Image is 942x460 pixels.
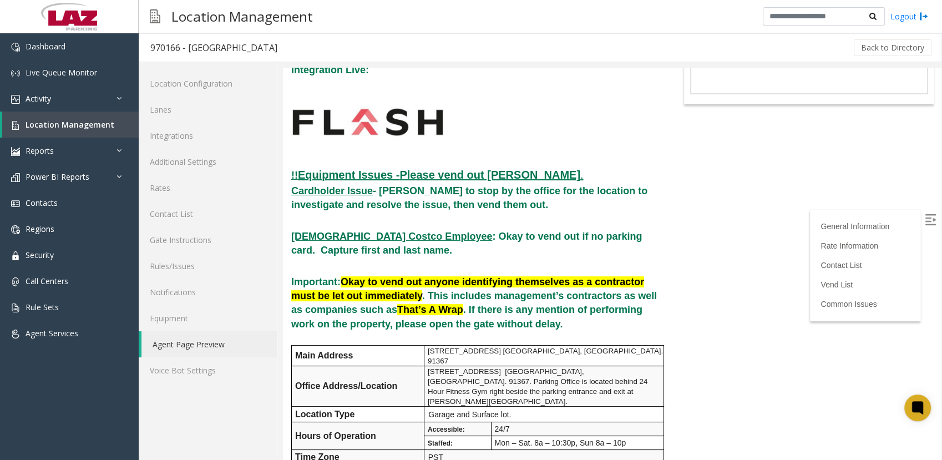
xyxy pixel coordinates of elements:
span: Garage [145,342,171,351]
img: 6b2d2115a30748e9a80a9f0c39fe9aff.jpg [8,11,161,97]
span: Activity [26,93,51,104]
img: 'icon' [11,199,20,208]
a: Voice Bot Settings [139,357,277,383]
u: . [117,101,300,113]
img: 'icon' [11,304,20,312]
span: Regions [26,224,54,234]
a: Notifications [139,279,277,305]
span: Rule Sets [26,302,59,312]
u: [DEMOGRAPHIC_DATA] Costco Employee [8,163,209,174]
span: [STREET_ADDRESS] [GEOGRAPHIC_DATA], [GEOGRAPHIC_DATA]. 91367. Parking Office is located behind 24... [145,300,364,338]
b: Main Address [12,283,70,292]
a: Lanes [139,97,277,123]
img: 'icon' [11,330,20,338]
img: pageIcon [150,3,160,30]
img: logout [919,11,928,22]
a: Location Configuration [139,70,277,97]
div: 970166 - [GEOGRAPHIC_DATA] [150,41,277,55]
span: and Surface lot. [174,342,228,351]
span: Call Centers [26,276,68,286]
img: 'icon' [11,95,20,104]
img: Open/Close Sidebar Menu [642,146,653,158]
span: Agent Services [26,328,78,338]
b: Please vend out [PERSON_NAME] [117,101,297,113]
span: PST [145,385,160,394]
a: Contact List [538,193,579,202]
span: 24/7 [212,357,227,366]
b: - [PERSON_NAME] to stop by the office for the location to investigate and resolve the issue, then... [8,118,364,143]
h3: Location Management [166,3,318,30]
button: Back to Directory [854,39,931,56]
u: !! [8,102,15,113]
img: 'icon' [11,69,20,78]
span: Location Management [26,119,114,130]
span: Power BI Reports [26,171,89,182]
img: 'icon' [11,43,20,52]
u: Cardholder Issue [8,118,90,129]
img: 'icon' [11,277,20,286]
b: Hours of Operation [12,363,93,373]
span: Dashboard [26,41,65,52]
a: Rules/Issues [139,253,277,279]
span: Live Queue Monitor [26,67,97,78]
img: 'icon' [11,225,20,234]
img: 'icon' [11,173,20,182]
b: Time Zone [12,385,57,394]
img: 'icon' [11,251,20,260]
font: That’s A Wrap [114,236,180,247]
a: Contact List [139,201,277,227]
a: Agent Page Preview [141,331,277,357]
a: Additional Settings [139,149,277,175]
a: Vend List [538,213,570,221]
a: Common Issues [538,232,594,241]
span: Staffed: [145,372,170,380]
a: Rate Information [538,174,595,183]
a: Equipment [139,305,277,331]
b: Location Type [12,342,72,351]
img: 'icon' [11,147,20,156]
b: : Okay to vend out if no parking card. Capture first and last name. [8,163,359,188]
a: Integrations [139,123,277,149]
span: Contacts [26,198,58,208]
font: Okay to vend out anyone identifying themselves as a contractor must be let out immediately [8,209,361,234]
span: Security [26,250,54,260]
a: Rates [139,175,277,201]
a: Logout [890,11,928,22]
span: Accessible: [145,358,182,366]
span: [STREET_ADDRESS] [GEOGRAPHIC_DATA], [GEOGRAPHIC_DATA]. 91367 [145,279,380,297]
u: Equipment Issues - [15,101,117,113]
a: Location Management [2,112,139,138]
b: Office Address/Location [12,314,114,323]
a: General Information [538,154,606,163]
img: 'icon' [11,121,20,130]
a: Gate Instructions [139,227,277,253]
span: Reports [26,145,54,156]
span: Mon – Sat. 8a – 10:30p, Sun 8a – 10p [212,371,343,380]
b: Important: . This includes management’s contractors as well as companies such as . If there is an... [8,209,374,262]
